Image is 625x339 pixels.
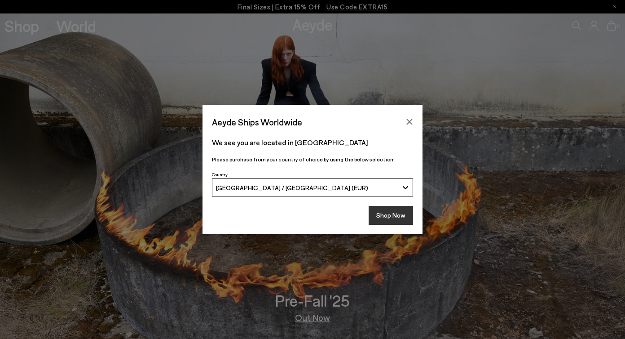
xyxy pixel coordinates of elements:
button: Close [403,115,416,129]
p: Please purchase from your country of choice by using the below selection: [212,155,413,164]
button: Shop Now [369,206,413,225]
p: We see you are located in [GEOGRAPHIC_DATA] [212,137,413,148]
span: Aeyde Ships Worldwide [212,114,302,130]
span: Country [212,172,228,177]
span: [GEOGRAPHIC_DATA] / [GEOGRAPHIC_DATA] (EUR) [216,184,368,192]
